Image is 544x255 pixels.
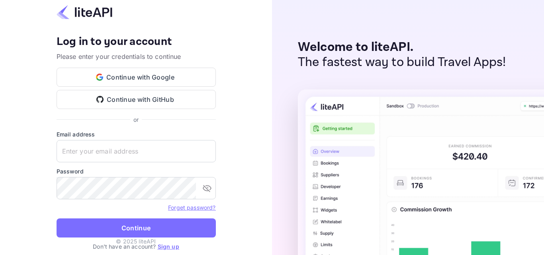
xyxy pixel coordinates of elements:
[57,90,216,109] button: Continue with GitHub
[57,35,216,49] h4: Log in to your account
[57,130,216,138] label: Email address
[133,115,139,124] p: or
[57,52,216,61] p: Please enter your credentials to continue
[57,242,216,251] p: Don't have an account?
[57,140,216,162] input: Enter your email address
[57,218,216,237] button: Continue
[57,4,112,20] img: liteapi
[298,55,506,70] p: The fastest way to build Travel Apps!
[298,40,506,55] p: Welcome to liteAPI.
[158,243,179,250] a: Sign up
[57,167,216,175] label: Password
[116,237,156,245] p: © 2025 liteAPI
[57,68,216,87] button: Continue with Google
[199,180,215,196] button: toggle password visibility
[168,204,215,211] a: Forget password?
[168,203,215,211] a: Forget password?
